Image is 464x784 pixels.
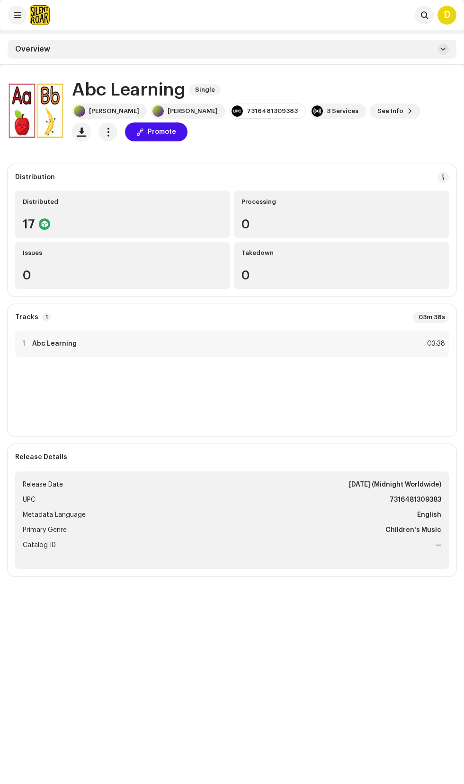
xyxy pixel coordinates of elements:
[349,479,441,490] strong: [DATE] (Midnight Worldwide)
[23,249,223,257] div: Issues
[30,6,49,25] img: fcfd72e7-8859-4002-b0df-9a7058150634
[125,122,187,141] button: Promote
[15,45,50,53] span: Overview
[189,84,221,96] span: Single
[377,102,403,121] span: See Info
[23,540,56,551] span: Catalog ID
[241,249,441,257] div: Takedown
[42,313,51,322] p-badge: 1
[23,198,223,206] div: Distributed
[327,107,358,115] div: 3 Services
[32,340,77,348] strong: Abc Learning
[424,338,445,349] div: 03:38
[89,107,139,115] div: [PERSON_NAME]
[148,122,176,141] span: Promote
[247,107,298,115] div: 7316481309383
[413,312,449,323] div: 03m 38s
[15,453,67,461] strong: Release Details
[241,198,441,206] div: Processing
[435,540,441,551] strong: —
[23,494,36,505] span: UPC
[23,509,86,521] span: Metadata Language
[72,80,186,100] h1: Abc Learning
[8,82,64,139] img: c5681c21-cae9-4eac-9baf-2ddb871794df
[23,479,63,490] span: Release Date
[437,6,456,25] div: D
[370,104,420,119] button: See Info
[385,524,441,536] strong: Children's Music
[390,494,441,505] strong: 7316481309383
[15,314,38,321] strong: Tracks
[15,174,55,181] div: Distribution
[168,107,218,115] div: [PERSON_NAME]
[417,509,441,521] strong: English
[23,524,67,536] span: Primary Genre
